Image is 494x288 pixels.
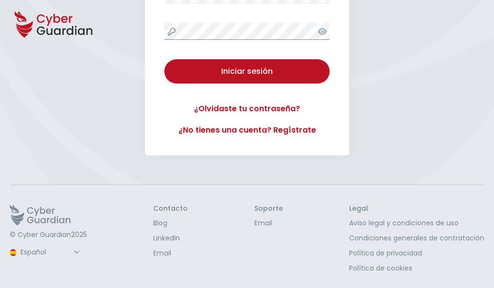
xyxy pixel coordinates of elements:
[254,204,283,213] h3: Soporte
[10,249,17,256] img: region-logo
[349,233,484,243] a: Condiciones generales de contratación
[164,124,330,136] a: ¿No tienes una cuenta? Regístrate
[10,231,87,239] p: © Cyber Guardian 2025
[172,66,322,77] div: Iniciar sesión
[153,248,188,258] a: Email
[349,204,484,213] h3: Legal
[254,218,283,228] a: Email
[153,204,188,213] h3: Contacto
[349,218,484,228] a: Aviso legal y condiciones de uso
[164,103,330,115] a: ¿Olvidaste tu contraseña?
[153,233,188,243] a: LinkedIn
[153,218,188,228] a: Blog
[164,59,330,84] button: Iniciar sesión
[349,263,484,273] a: Política de cookies
[349,248,484,258] a: Política de privacidad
